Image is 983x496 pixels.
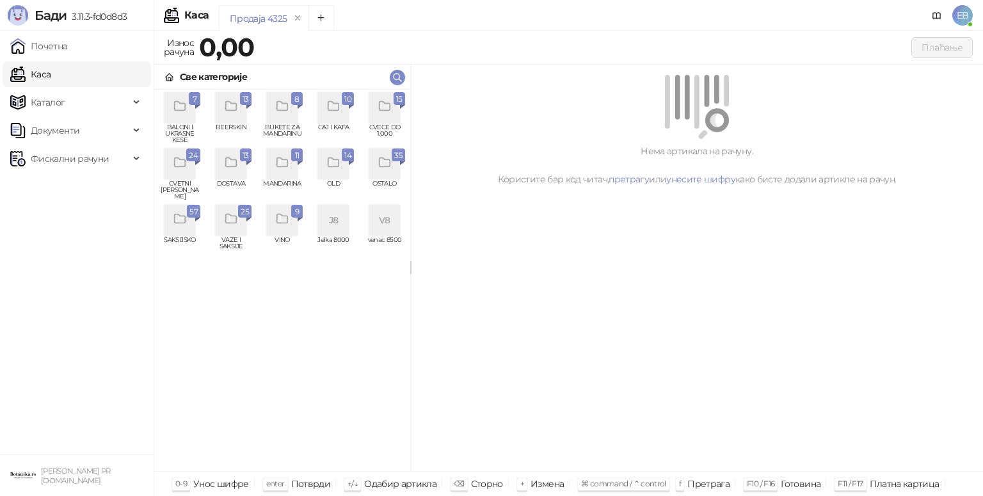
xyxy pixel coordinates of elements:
span: 25 [241,205,249,219]
a: претрагу [609,173,649,185]
div: Измена [531,476,564,492]
span: SAKSIJSKO [159,237,200,256]
img: 64x64-companyLogo-0e2e8aaa-0bd2-431b-8613-6e3c65811325.png [10,463,36,488]
span: CAJ I KAFA [313,124,354,143]
small: [PERSON_NAME] PR [DOMAIN_NAME] [41,467,111,485]
span: Каталог [31,90,65,115]
span: Бади [35,8,67,23]
span: 14 [344,148,351,163]
button: Плаћање [911,37,973,58]
span: DOSTAVA [211,180,252,200]
span: + [520,479,524,488]
div: Нема артикала на рачуну. Користите бар код читач, или како бисте додали артикле на рачун. [426,144,968,186]
div: Сторно [471,476,503,492]
span: 10 [344,92,351,106]
span: OSTALO [364,180,405,200]
span: EB [952,5,973,26]
button: Add tab [308,5,334,31]
span: 3.11.3-fd0d8d3 [67,11,127,22]
span: 57 [189,205,198,219]
div: Каса [184,10,209,20]
span: Документи [31,118,79,143]
span: F11 / F17 [838,479,863,488]
span: ⌫ [454,479,464,488]
div: Унос шифре [193,476,249,492]
div: Продаја 4325 [230,12,287,26]
span: BUKETE ZA MANDARINU [262,124,303,143]
span: 0-9 [175,479,187,488]
span: ↑/↓ [348,479,358,488]
div: Потврди [291,476,331,492]
span: CVECE DO 1.000 [364,124,405,143]
span: ⌘ command / ⌃ control [581,479,666,488]
span: F10 / F16 [747,479,774,488]
span: 13 [243,92,249,106]
div: Одабир артикла [364,476,436,492]
span: VINO [262,237,303,256]
span: 8 [294,92,300,106]
div: Износ рачуна [161,35,196,60]
span: 7 [191,92,198,106]
div: V8 [369,205,400,236]
span: Jelka 8000 [313,237,354,256]
div: Платна картица [870,476,939,492]
div: J8 [318,205,349,236]
button: remove [289,13,306,24]
img: Logo [8,5,28,26]
div: grid [154,90,410,471]
span: 11 [294,148,300,163]
span: BALONI I UKRASNE KESE [159,124,200,143]
span: VAZE I SAKSIJE [211,237,252,256]
span: MANDARINA [262,180,303,200]
span: BEERSKIN [211,124,252,143]
a: Документација [927,5,947,26]
span: 15 [396,92,403,106]
div: Све категорије [180,70,247,84]
span: enter [266,479,285,488]
span: f [679,479,681,488]
a: унесите шифру [666,173,735,185]
span: Фискални рачуни [31,146,109,172]
div: Готовина [781,476,820,492]
strong: 0,00 [199,31,254,63]
span: 24 [189,148,198,163]
div: Претрага [687,476,730,492]
a: Почетна [10,33,68,59]
span: 13 [243,148,249,163]
a: Каса [10,61,51,87]
span: 35 [394,148,403,163]
span: 9 [294,205,300,219]
span: CVETNI [PERSON_NAME] [159,180,200,200]
span: venac 8500 [364,237,405,256]
span: OLD [313,180,354,200]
